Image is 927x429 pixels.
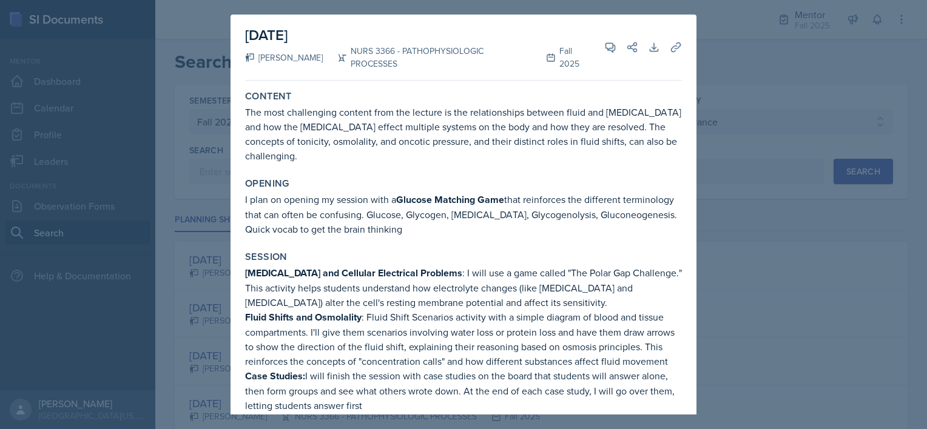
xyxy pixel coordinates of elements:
label: Session [245,251,288,263]
h2: [DATE] [245,24,595,46]
p: I plan on opening my session with a that reinforces the different terminology that can often be c... [245,192,682,236]
div: NURS 3366 - PATHOPHYSIOLOGIC PROCESSES [323,45,531,70]
div: [PERSON_NAME] [245,52,323,64]
p: : Fluid Shift Scenarios activity with a simple diagram of blood and tissue compartments. I'll giv... [245,310,682,368]
label: Opening [245,178,289,190]
label: Content [245,90,292,102]
strong: Case Studies: [245,369,305,383]
strong: Fluid Shifts and Osmolality [245,310,362,324]
div: Fall 2025 [531,45,595,70]
p: I will finish the session with case studies on the board that students will answer alone, then fo... [245,368,682,413]
strong: Glucose Matching Game [396,193,504,207]
p: The most challenging content from the lecture is the relationships between fluid and [MEDICAL_DAT... [245,105,682,163]
p: : I will use a game called "The Polar Gap Challenge." This activity helps students understand how... [245,265,682,310]
strong: [MEDICAL_DATA] and Cellular Electrical Problems [245,266,462,280]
